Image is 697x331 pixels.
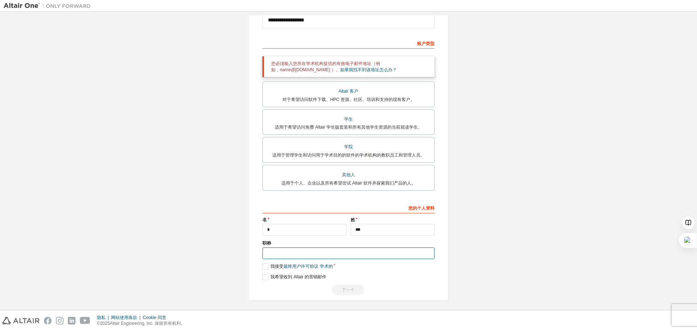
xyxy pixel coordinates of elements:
font: 对于希望访问软件下载、HPC 资源、社区、培训和支持的现有客户。 [282,97,415,102]
font: [DOMAIN_NAME] ）。 [295,67,340,72]
font: 适用于管理学生和访问用于学术目的的软件的学术机构的教职员工和管理人员。 [272,153,425,158]
font: 账户类型 [417,41,435,46]
font: 其他人 [342,172,355,177]
font: name@ [280,67,295,72]
font: 2025 [100,321,110,326]
font: Altair Engineering, Inc. 保留所有权利。 [110,321,185,326]
font: 适用于希望访问免费 Altair 学生版套装和所有其他学生资源的当前就读学生。 [275,125,422,130]
font: Altair 客户 [339,89,359,94]
img: 牵牛星一号 [4,2,94,9]
font: 最终用户许可协议 [284,264,318,269]
font: 学院 [344,144,353,149]
font: 名 [262,217,267,222]
font: 隐私 [97,315,106,320]
img: youtube.svg [80,317,90,324]
font: 我希望收到 Altair 的营销邮件 [270,274,326,279]
font: © [97,321,100,326]
font: 网站使用条款 [111,315,137,320]
font: 您的个人资料 [408,206,435,211]
a: 如果我找不到该地址怎么办？ [340,67,397,72]
img: facebook.svg [44,317,52,324]
img: linkedin.svg [68,317,76,324]
font: 姓 [351,217,355,222]
font: 职称 [262,241,271,246]
font: Cookie 同意 [143,315,166,320]
font: 学生 [344,117,353,122]
img: instagram.svg [56,317,64,324]
div: You need to provide your academic email [262,284,435,295]
font: 适用于个人、企业以及所有希望尝试 Altair 软件并探索我们产品的人。 [281,181,416,186]
font: 学术的 [320,264,333,269]
img: altair_logo.svg [2,317,40,324]
font: 我接受 [270,264,284,269]
font: 您必须输入您所在学术机构提供的有效电子邮件地址（例如， [271,61,380,72]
